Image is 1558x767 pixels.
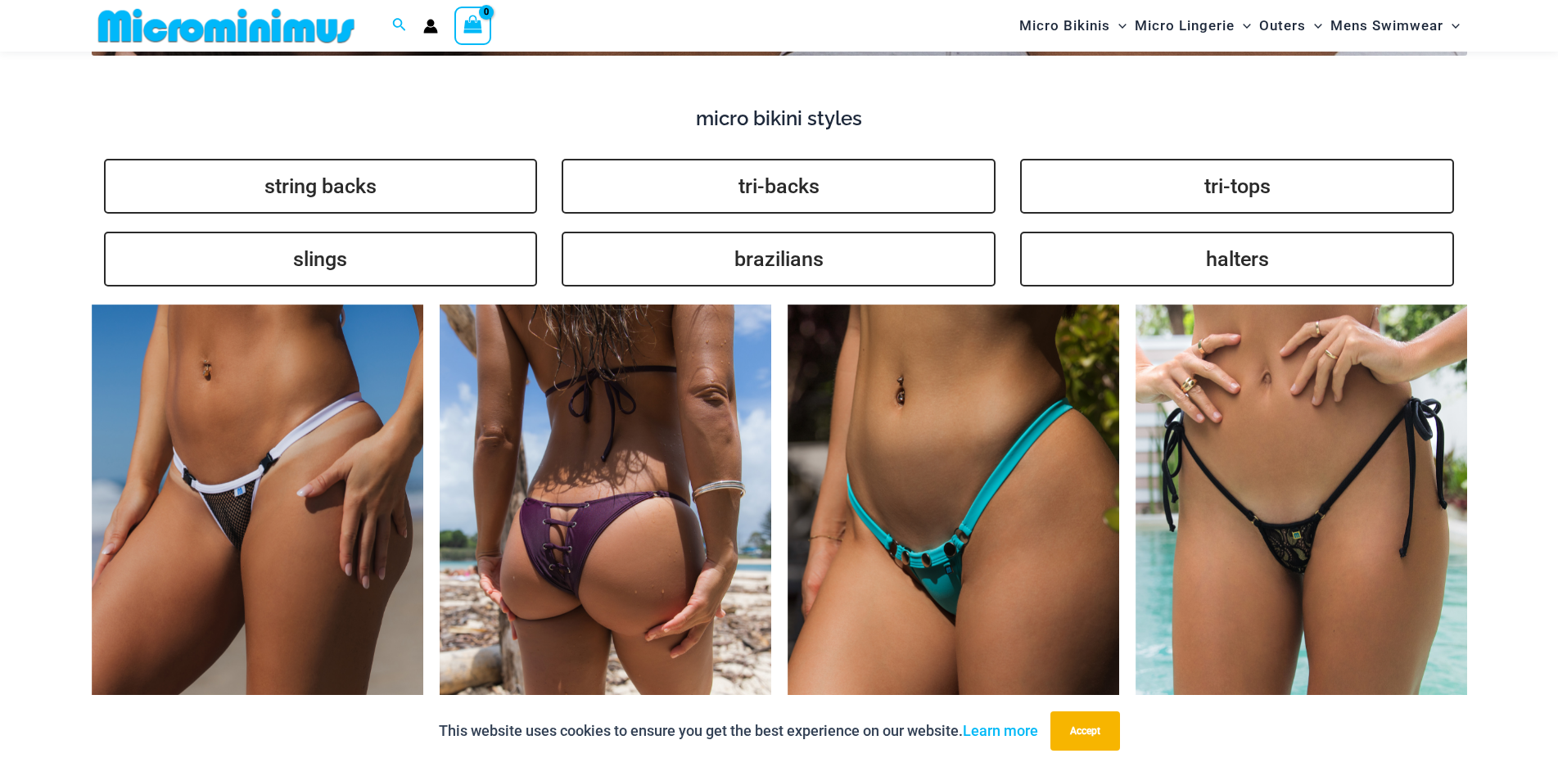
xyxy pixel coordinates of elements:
[439,719,1038,743] p: This website uses cookies to ensure you get the best experience on our website.
[1255,5,1326,47] a: OutersMenu ToggleMenu Toggle
[1019,5,1110,47] span: Micro Bikinis
[1050,711,1120,751] button: Accept
[1259,5,1306,47] span: Outers
[1443,5,1460,47] span: Menu Toggle
[1235,5,1251,47] span: Menu Toggle
[1013,2,1467,49] nav: Site Navigation
[1020,159,1454,214] a: tri-tops
[1330,5,1443,47] span: Mens Swimwear
[1015,5,1131,47] a: Micro BikinisMenu ToggleMenu Toggle
[92,107,1467,131] h4: micro bikini styles
[104,159,538,214] a: string backs
[423,19,438,34] a: Account icon link
[1110,5,1127,47] span: Menu Toggle
[92,7,361,44] img: MM SHOP LOGO FLAT
[1326,5,1464,47] a: Mens SwimwearMenu ToggleMenu Toggle
[454,7,492,44] a: View Shopping Cart, empty
[963,722,1038,739] a: Learn more
[1131,5,1255,47] a: Micro LingerieMenu ToggleMenu Toggle
[1020,232,1454,286] a: halters
[104,232,538,286] a: slings
[562,232,996,286] a: brazilians
[562,159,996,214] a: tri-backs
[392,16,407,36] a: Search icon link
[1135,5,1235,47] span: Micro Lingerie
[1306,5,1322,47] span: Menu Toggle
